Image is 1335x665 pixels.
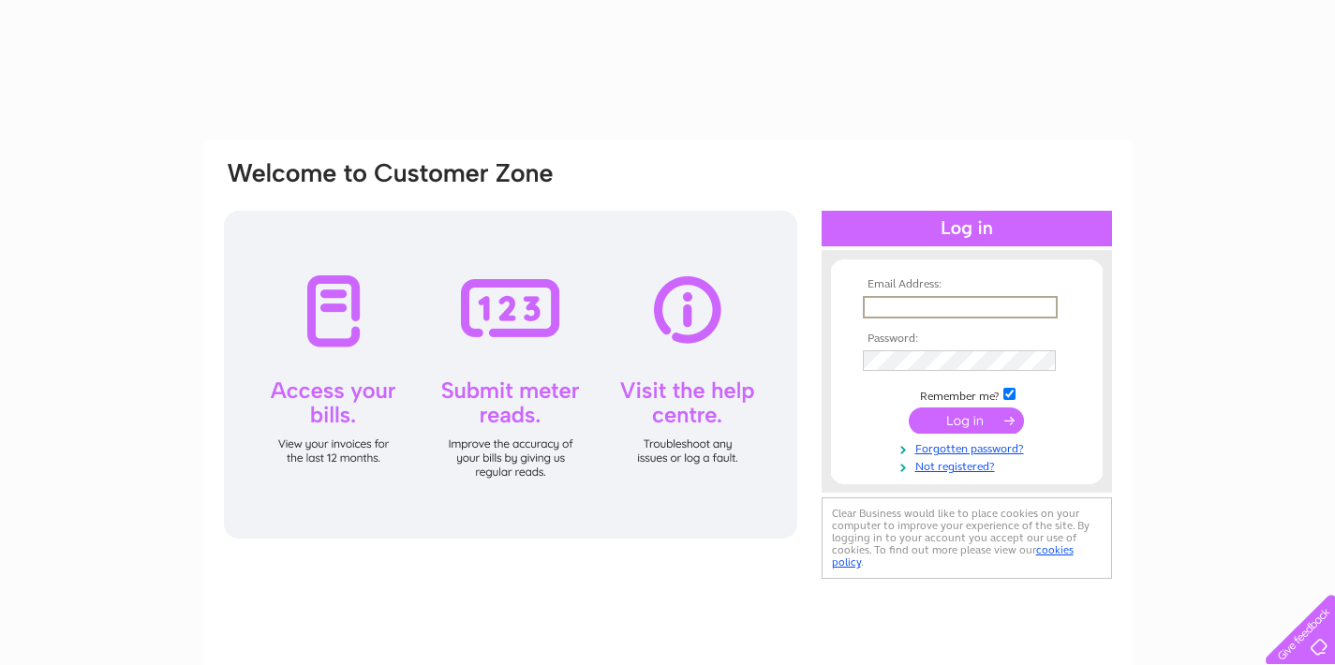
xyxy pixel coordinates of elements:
th: Password: [858,332,1075,346]
input: Submit [909,407,1024,434]
a: Forgotten password? [863,438,1075,456]
a: cookies policy [832,543,1074,569]
td: Remember me? [858,385,1075,404]
div: Clear Business would like to place cookies on your computer to improve your experience of the sit... [822,497,1112,579]
th: Email Address: [858,278,1075,291]
a: Not registered? [863,456,1075,474]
